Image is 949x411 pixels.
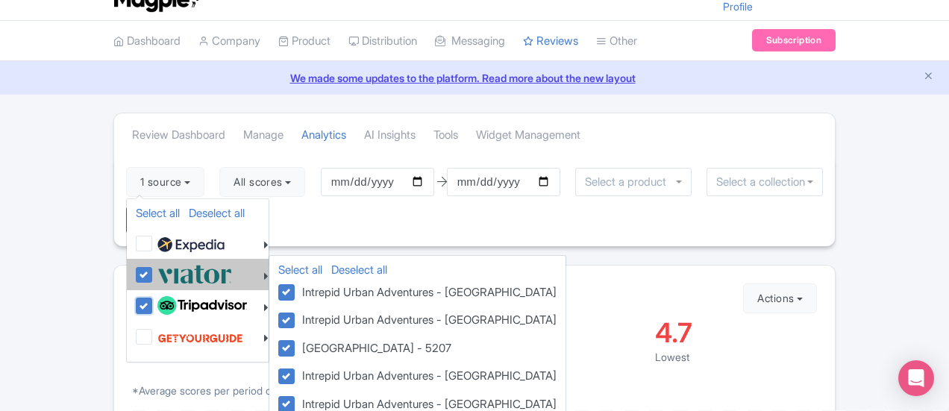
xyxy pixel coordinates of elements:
a: Subscription [752,29,836,51]
p: *Average scores per period on display [132,383,817,398]
a: Deselect all [189,206,245,220]
a: Select all [278,263,322,277]
img: get_your_guide-5a6366678479520ec94e3f9d2b9f304b.svg [157,324,243,352]
label: Intrepid Urban Adventures - [GEOGRAPHIC_DATA] [296,365,557,385]
input: Select a collection [716,175,813,189]
a: Manage [243,115,284,156]
a: Product [278,21,331,62]
img: expedia22-01-93867e2ff94c7cd37d965f09d456db68.svg [157,233,225,256]
div: Lowest [655,349,818,365]
label: [GEOGRAPHIC_DATA] - 5207 [296,338,451,357]
button: Actions [743,283,817,313]
a: Messaging [435,21,505,62]
button: Close announcement [923,69,934,86]
a: Dashboard [113,21,181,62]
ul: 1 source [126,198,269,363]
a: Reviews [523,21,578,62]
img: viator-e2bf771eb72f7a6029a5edfbb081213a.svg [157,262,232,286]
label: Intrepid Urban Adventures - [GEOGRAPHIC_DATA] [296,310,557,329]
a: We made some updates to the platform. Read more about the new layout [9,70,940,86]
a: Analytics [301,115,346,156]
a: Distribution [348,21,417,62]
a: Review Dashboard [132,115,225,156]
a: Company [198,21,260,62]
a: Select all [136,206,180,220]
input: Select a product [585,175,674,189]
a: AI Insights [364,115,416,156]
div: 4.7 [655,319,818,346]
label: Intrepid Urban Adventures - [GEOGRAPHIC_DATA] [296,282,557,301]
a: Deselect all [331,263,387,277]
div: Open Intercom Messenger [898,360,934,396]
button: All scores [219,167,305,197]
a: Other [596,21,637,62]
img: tripadvisor_background-ebb97188f8c6c657a79ad20e0caa6051.svg [157,296,247,316]
a: Widget Management [476,115,580,156]
button: 1 source [126,167,204,197]
a: Tools [433,115,458,156]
